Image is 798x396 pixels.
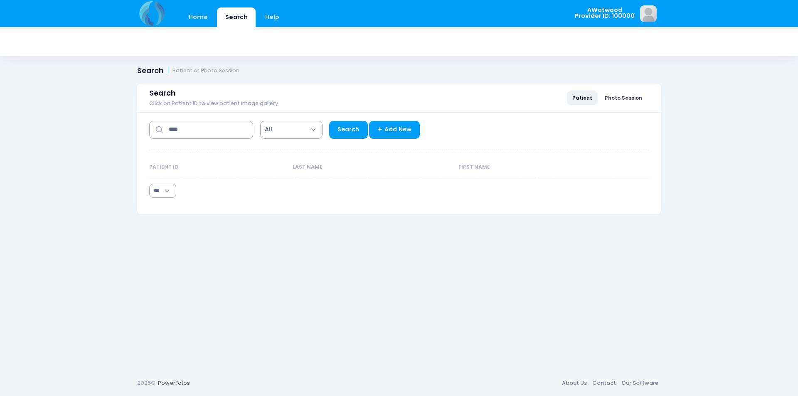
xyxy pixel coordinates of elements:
a: Add New [369,121,420,139]
small: Patient or Photo Session [172,68,239,74]
span: AWatwood Provider ID: 100000 [575,7,635,19]
h1: Search [137,66,239,75]
img: image [640,5,657,22]
a: About Us [559,376,589,391]
a: Search [217,7,256,27]
a: Patient [567,91,598,105]
a: Home [180,7,216,27]
a: Photo Session [599,91,648,105]
a: Search [329,121,368,139]
th: First Name [455,157,628,178]
a: Help [257,7,288,27]
a: Our Software [618,376,661,391]
a: PowerFotos [158,379,190,387]
a: Contact [589,376,618,391]
span: All [265,125,272,134]
span: Search [149,89,176,98]
th: Patient ID [149,157,288,178]
span: Click on Patient ID to view patient image gallery [149,101,278,107]
span: 2025© [137,379,155,387]
th: Last Name [288,157,454,178]
span: All [260,121,323,139]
